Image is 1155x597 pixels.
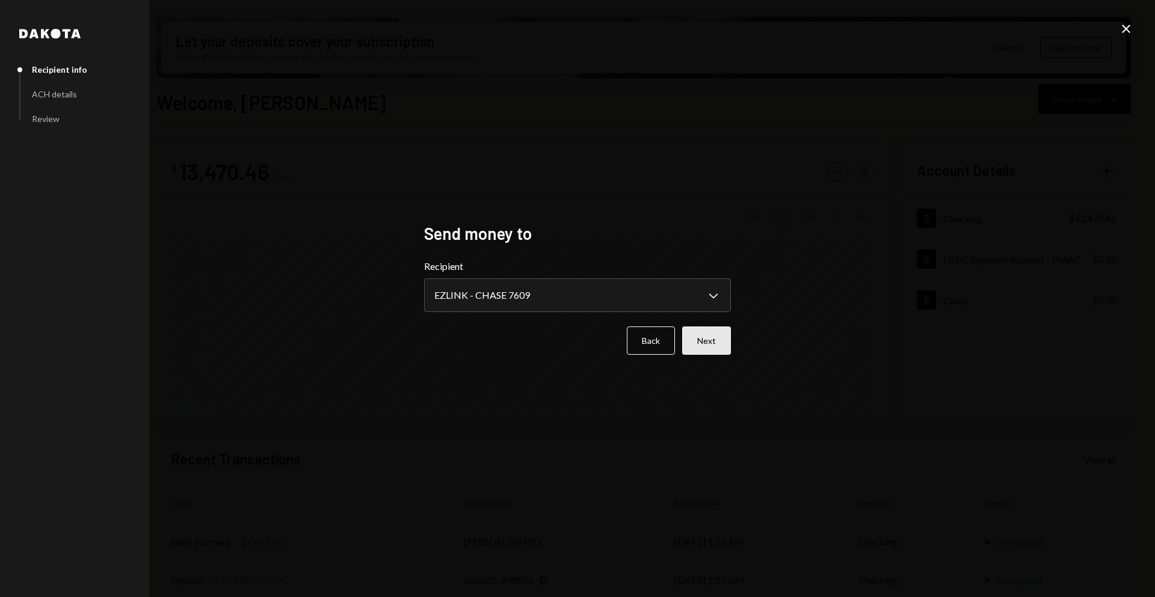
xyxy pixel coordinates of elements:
div: Recipient info [32,64,87,75]
div: ACH details [32,89,77,99]
button: Back [627,326,675,355]
div: Review [32,114,60,124]
label: Recipient [424,259,731,274]
h2: Send money to [424,222,731,245]
button: Next [682,326,731,355]
button: Recipient [424,278,731,312]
